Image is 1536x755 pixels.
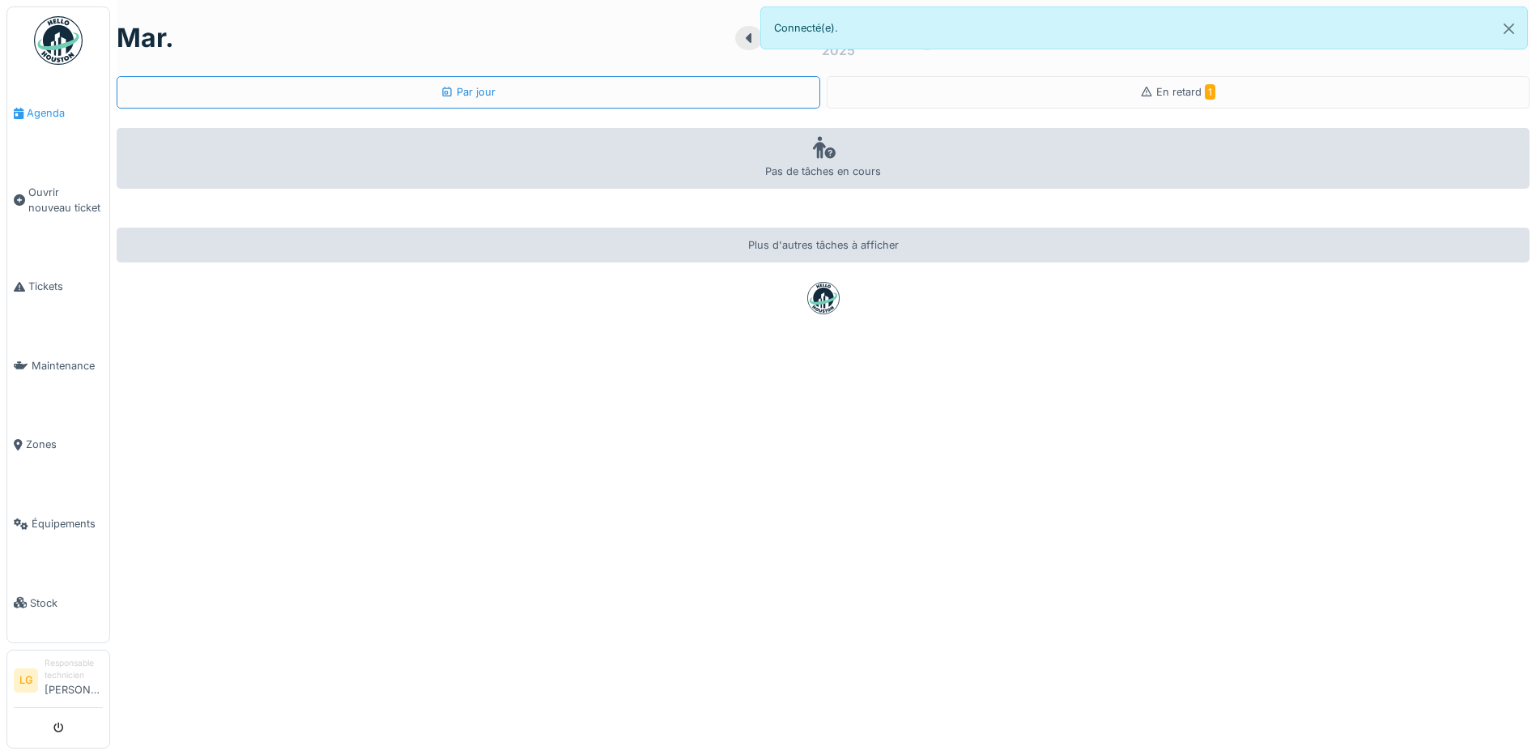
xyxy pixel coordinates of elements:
span: 1 [1205,84,1215,100]
div: Connecté(e). [760,6,1529,49]
img: Badge_color-CXgf-gQk.svg [34,16,83,65]
div: Par jour [440,84,496,100]
a: Zones [7,405,109,484]
div: Responsable technicien [45,657,103,682]
span: Ouvrir nouveau ticket [28,185,103,215]
li: [PERSON_NAME] [45,657,103,704]
a: LG Responsable technicien[PERSON_NAME] [14,657,103,708]
a: Agenda [7,74,109,153]
div: 2025 [822,41,855,60]
a: Maintenance [7,326,109,406]
h1: mar. [117,23,174,53]
a: Tickets [7,247,109,326]
a: Stock [7,563,109,642]
div: Pas de tâches en cours [117,128,1530,189]
div: Plus d'autres tâches à afficher [117,228,1530,262]
span: Maintenance [32,358,103,373]
li: LG [14,668,38,693]
span: Agenda [27,105,103,121]
a: Équipements [7,484,109,564]
span: Stock [30,595,103,611]
a: Ouvrir nouveau ticket [7,153,109,248]
span: Zones [26,437,103,452]
span: Équipements [32,516,103,531]
button: Close [1491,7,1527,50]
img: badge-BVDL4wpA.svg [807,282,840,314]
span: En retard [1156,86,1215,98]
span: Tickets [28,279,103,294]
